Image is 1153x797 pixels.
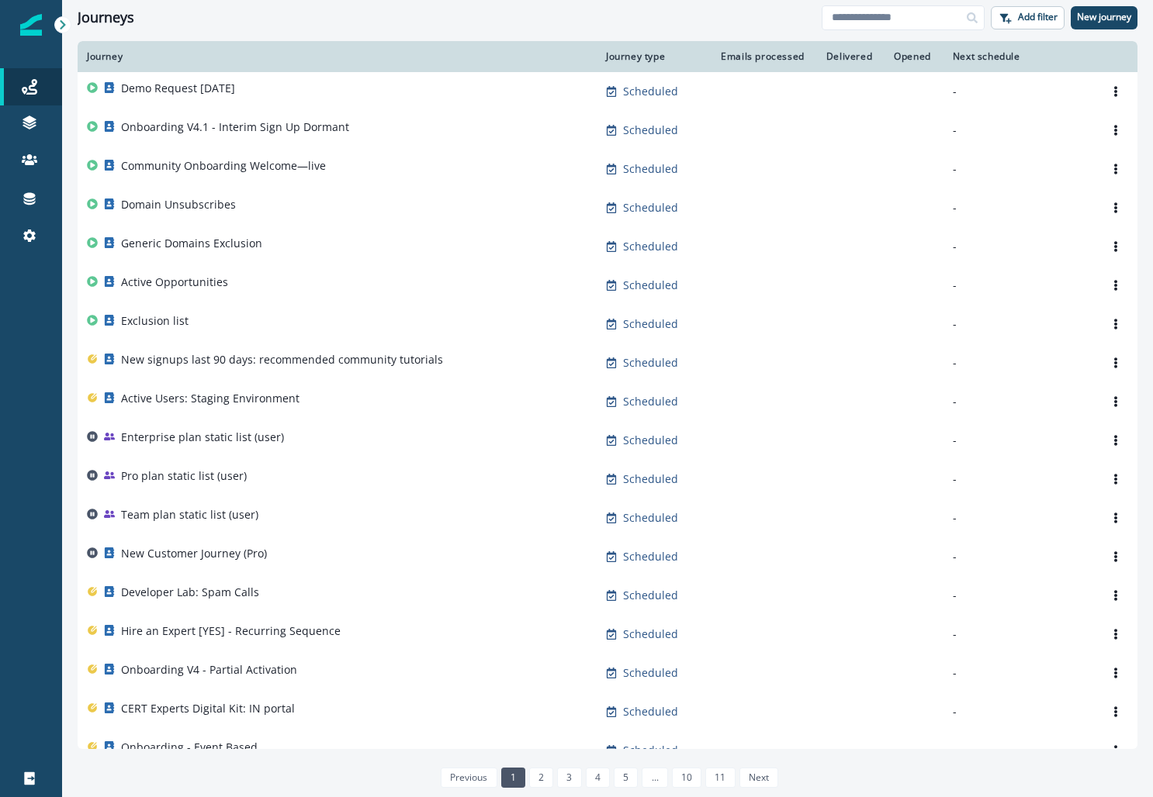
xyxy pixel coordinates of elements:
p: Team plan static list (user) [121,507,258,523]
p: - [953,200,1085,216]
p: - [953,122,1085,138]
a: Onboarding V4 - Partial ActivationScheduled--Options [78,654,1137,692]
div: Opened [894,50,934,63]
p: Scheduled [623,200,678,216]
a: Enterprise plan static list (user)Scheduled--Options [78,421,1137,460]
button: New journey [1071,6,1137,29]
p: - [953,433,1085,448]
p: New signups last 90 days: recommended community tutorials [121,352,443,367]
a: Demo Request [DATE]Scheduled--Options [78,72,1137,111]
button: Options [1103,157,1128,181]
button: Options [1103,312,1128,336]
button: Options [1103,119,1128,142]
a: Page 4 [586,768,610,788]
p: - [953,84,1085,99]
p: Scheduled [623,588,678,603]
p: Scheduled [623,355,678,371]
p: New journey [1077,12,1131,22]
a: Next page [739,768,778,788]
p: New Customer Journey (Pro) [121,546,267,561]
a: Page 11 [705,768,735,788]
a: Page 10 [672,768,701,788]
p: - [953,355,1085,371]
a: Team plan static list (user)Scheduled--Options [78,499,1137,537]
p: Exclusion list [121,313,189,329]
button: Options [1103,351,1128,374]
p: Community Onboarding Welcome—live [121,158,326,174]
a: Onboarding V4.1 - Interim Sign Up DormantScheduled--Options [78,111,1137,150]
p: - [953,588,1085,603]
p: Scheduled [623,665,678,681]
a: Active Users: Staging EnvironmentScheduled--Options [78,382,1137,421]
a: Hire an Expert [YES] - Recurring SequenceScheduled--Options [78,615,1137,654]
a: Page 1 is your current page [501,768,525,788]
p: CERT Experts Digital Kit: IN portal [121,701,295,716]
p: - [953,626,1085,642]
p: Onboarding - Event Based [121,740,258,755]
a: Page 5 [614,768,638,788]
p: Scheduled [623,433,678,448]
button: Options [1103,274,1128,297]
button: Options [1103,235,1128,258]
p: Scheduled [623,122,678,138]
button: Options [1103,700,1128,723]
p: - [953,743,1085,758]
img: Inflection [20,14,42,36]
p: Scheduled [623,510,678,526]
p: - [953,704,1085,719]
p: Scheduled [623,743,678,758]
a: Domain UnsubscribesScheduled--Options [78,188,1137,227]
a: Active OpportunitiesScheduled--Options [78,266,1137,305]
a: Onboarding - Event BasedScheduled--Options [78,731,1137,770]
button: Options [1103,390,1128,413]
p: Scheduled [623,549,678,564]
a: Exclusion listScheduled--Options [78,305,1137,343]
button: Options [1103,623,1128,646]
button: Options [1103,506,1128,530]
button: Options [1103,80,1128,103]
p: Pro plan static list (user) [121,468,247,484]
p: Scheduled [623,239,678,254]
h1: Journeys [78,9,134,26]
p: - [953,471,1085,487]
p: Generic Domains Exclusion [121,236,262,251]
a: Generic Domains ExclusionScheduled--Options [78,227,1137,266]
p: - [953,510,1085,526]
p: Hire an Expert [YES] - Recurring Sequence [121,623,341,639]
div: Journey type [606,50,701,63]
p: Active Users: Staging Environment [121,391,300,406]
a: Pro plan static list (user)Scheduled--Options [78,460,1137,499]
p: Scheduled [623,626,678,642]
a: CERT Experts Digital Kit: IN portalScheduled--Options [78,692,1137,731]
p: Scheduled [623,471,678,487]
button: Options [1103,739,1128,762]
ul: Pagination [437,768,778,788]
p: - [953,316,1085,332]
p: - [953,239,1085,254]
p: - [953,278,1085,293]
p: Add filter [1018,12,1058,22]
a: Jump forward [642,768,667,788]
button: Options [1103,429,1128,452]
a: Community Onboarding Welcome—liveScheduled--Options [78,150,1137,188]
p: - [953,665,1085,681]
div: Journey [87,50,587,63]
p: Scheduled [623,704,678,719]
button: Add filter [991,6,1065,29]
p: Domain Unsubscribes [121,197,236,212]
a: Page 2 [529,768,553,788]
p: Active Opportunities [121,274,228,290]
p: Scheduled [623,278,678,293]
p: - [953,394,1085,409]
button: Options [1103,661,1128,685]
div: Emails processed [719,50,808,63]
p: Scheduled [623,84,678,99]
button: Options [1103,196,1128,219]
a: New signups last 90 days: recommended community tutorialsScheduled--Options [78,343,1137,382]
button: Options [1103,545,1128,568]
p: Enterprise plan static list (user) [121,430,284,445]
p: Scheduled [623,161,678,177]
div: Next schedule [953,50,1085,63]
button: Options [1103,468,1128,491]
a: Developer Lab: Spam CallsScheduled--Options [78,576,1137,615]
